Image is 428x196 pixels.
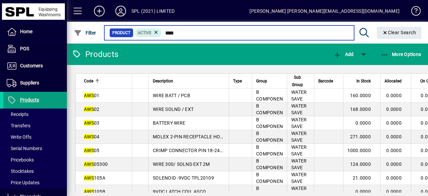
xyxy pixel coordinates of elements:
span: Pricebooks [7,157,34,162]
button: Profile [110,5,131,17]
a: Home [3,23,67,40]
em: AWS [84,175,94,181]
span: 02 [84,107,99,112]
span: Stocktakes [7,169,34,174]
span: Active [138,30,151,35]
span: 124.0000 [350,161,371,167]
a: Serial Numbers [3,143,67,154]
span: WATER SAVE [291,89,307,102]
span: More Options [381,52,421,57]
span: SOLENOID -9VDC TPL20109 [153,175,214,181]
em: AWS [84,120,94,126]
span: POS [20,46,29,51]
span: 1000.0000 [347,148,371,153]
span: Description [153,77,173,85]
span: 105B [84,189,105,194]
span: 01 [84,93,99,98]
span: B COMPONEN [256,117,283,129]
div: SPL (2021) LIMITED [131,6,175,16]
span: WIRE 300/ SOLND EXT 2M [153,161,210,167]
span: B COMPONEN [256,158,283,170]
span: 0.0000 [386,175,402,181]
span: Transfers [7,123,30,128]
span: 9VDC LATCH COIL ASCO [153,189,206,194]
span: MOLEX 2-PIN RECEPTACLE HOUSING [153,134,234,139]
em: AWS [84,107,94,112]
button: Add [89,5,110,17]
span: 0.0000 [386,107,402,112]
div: Allocated [385,77,408,85]
mat-chip: Activation Status: Active [135,28,162,37]
a: Transfers [3,120,67,131]
em: AWS [84,93,94,98]
span: BATTERY WIRE [153,120,185,126]
span: WIRE SOLND / EXT [153,107,194,112]
span: WIRE BATT / PCB [153,93,190,98]
span: 0.0000 [355,189,371,194]
span: B COMPONEN [256,103,283,115]
div: Barcode [318,77,339,85]
span: Sub Group [291,74,304,88]
span: 271.0000 [350,134,371,139]
div: Type [233,77,248,85]
span: Price Updates [7,180,39,185]
span: 0.0000 [386,120,402,126]
em: AWS [84,189,94,194]
span: Group [256,77,267,85]
span: Product [112,29,130,36]
button: More Options [379,48,423,60]
span: Add [333,52,353,57]
button: Filter [72,27,98,39]
div: [PERSON_NAME] [PERSON_NAME][EMAIL_ADDRESS][DOMAIN_NAME] [249,6,400,16]
span: Products [20,97,39,103]
a: Customers [3,58,67,74]
span: Suppliers [20,80,39,85]
a: Write Offs [3,131,67,143]
a: Receipts [3,109,67,120]
span: 0.0000 [386,134,402,139]
div: In Stock [347,77,377,85]
span: WATER SAVE [291,103,307,115]
div: Products [72,49,118,60]
span: 21.0000 [353,175,371,181]
span: 03 [84,120,99,126]
em: AWS [84,161,94,167]
span: 168.0000 [350,107,371,112]
div: Group [256,77,283,85]
span: WATER SAVE [291,172,307,184]
button: Clear [377,27,422,39]
span: 05300 [84,161,108,167]
span: B COMPONEN [256,131,283,143]
span: B COMPONEN [256,172,283,184]
span: Receipts [7,112,28,117]
div: Description [153,77,225,85]
span: Type [233,77,242,85]
span: WATER SAVE [291,117,307,129]
span: 0.0000 [355,120,371,126]
span: WATER SAVE [291,131,307,143]
em: AWS [84,148,94,153]
a: Stocktakes [3,166,67,177]
a: Knowledge Base [406,1,420,23]
a: POS [3,41,67,57]
span: WATER SAVE [291,144,307,156]
a: Price Updates [3,177,67,188]
a: Pricebooks [3,154,67,166]
span: 160.0000 [350,93,371,98]
a: Suppliers [3,75,67,91]
span: In Stock [356,77,371,85]
span: 04 [84,134,99,139]
span: Filter [74,30,96,36]
em: AWS [84,134,94,139]
span: Code [84,77,93,85]
span: 0.0000 [386,189,402,194]
span: Home [20,29,32,34]
span: B COMPONEN [256,89,283,102]
button: Add [332,48,355,60]
span: 0.0000 [386,148,402,153]
div: Sub Group [291,74,310,88]
span: Allocated [385,77,402,85]
span: WATER SAVE [291,158,307,170]
span: 05 [84,148,99,153]
span: Barcode [318,77,333,85]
